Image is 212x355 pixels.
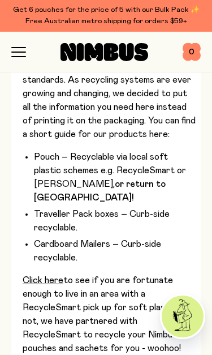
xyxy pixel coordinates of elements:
[34,237,196,264] li: Cardboard Mailers – Curb-side recyclable.
[162,296,204,337] img: agent
[11,5,201,27] div: Get 6 pouches for the price of 5 with our Bulk Pack ✨ Free Australian metro shipping for orders $59+
[183,43,201,61] button: 0
[34,150,196,204] li: Pouch – Recyclable via local soft plastic schemes e.g. RecycleSmart or [PERSON_NAME],
[23,276,63,285] a: Click here
[23,19,196,141] p: Yes! Our packaging is made of mono polymers with a 1% metalised layer. They are designed to be re...
[34,207,196,234] li: Traveller Pack boxes – Curb-side recyclable.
